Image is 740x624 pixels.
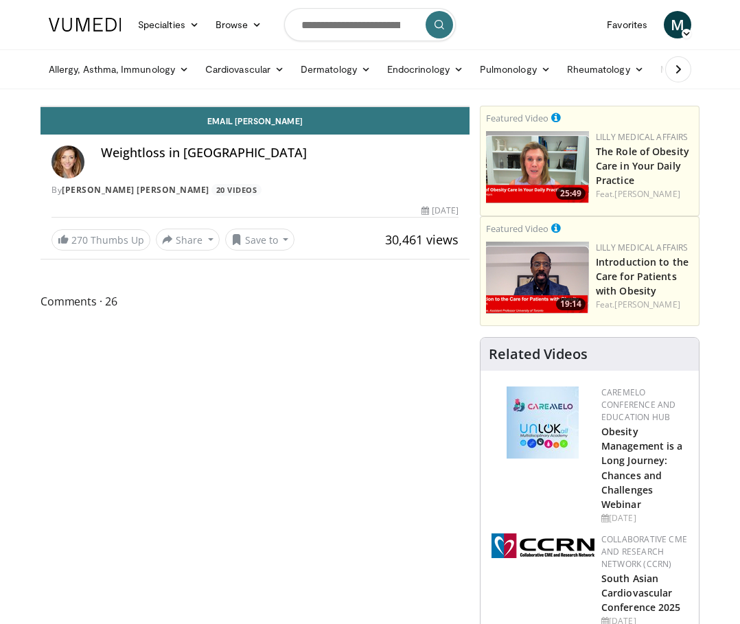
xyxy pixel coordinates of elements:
[486,242,589,314] a: 19:14
[601,533,687,570] a: Collaborative CME and Research Network (CCRN)
[601,386,675,423] a: CaReMeLO Conference and Education Hub
[489,346,588,362] h4: Related Videos
[71,233,88,246] span: 270
[596,255,689,297] a: Introduction to the Care for Patients with Obesity
[492,533,594,558] img: a04ee3ba-8487-4636-b0fb-5e8d268f3737.png.150x105_q85_autocrop_double_scale_upscale_version-0.2.png
[559,56,652,83] a: Rheumatology
[596,299,693,311] div: Feat.
[596,242,689,253] a: Lilly Medical Affairs
[41,56,197,83] a: Allergy, Asthma, Immunology
[486,222,548,235] small: Featured Video
[292,56,379,83] a: Dermatology
[156,229,220,251] button: Share
[614,188,680,200] a: [PERSON_NAME]
[385,231,459,248] span: 30,461 views
[211,184,262,196] a: 20 Videos
[51,146,84,178] img: Avatar
[486,112,548,124] small: Featured Video
[486,131,589,203] a: 25:49
[664,11,691,38] a: M
[472,56,559,83] a: Pulmonology
[486,131,589,203] img: e1208b6b-349f-4914-9dd7-f97803bdbf1d.png.150x105_q85_crop-smart_upscale.png
[601,572,681,614] a: South Asian Cardiovascular Conference 2025
[596,145,689,187] a: The Role of Obesity Care in Your Daily Practice
[51,184,459,196] div: By
[130,11,207,38] a: Specialties
[284,8,456,41] input: Search topics, interventions
[41,292,470,310] span: Comments 26
[41,107,470,135] a: Email [PERSON_NAME]
[379,56,472,83] a: Endocrinology
[486,242,589,314] img: acc2e291-ced4-4dd5-b17b-d06994da28f3.png.150x105_q85_crop-smart_upscale.png
[421,205,459,217] div: [DATE]
[601,512,688,524] div: [DATE]
[601,425,683,511] a: Obesity Management is a Long Journey: Chances and Challenges Webinar
[49,18,122,32] img: VuMedi Logo
[596,188,693,200] div: Feat.
[225,229,295,251] button: Save to
[556,187,586,200] span: 25:49
[507,386,579,459] img: 45df64a9-a6de-482c-8a90-ada250f7980c.png.150x105_q85_autocrop_double_scale_upscale_version-0.2.jpg
[556,298,586,310] span: 19:14
[51,229,150,251] a: 270 Thumbs Up
[596,131,689,143] a: Lilly Medical Affairs
[599,11,656,38] a: Favorites
[197,56,292,83] a: Cardiovascular
[614,299,680,310] a: [PERSON_NAME]
[207,11,270,38] a: Browse
[101,146,459,161] h4: Weightloss in [GEOGRAPHIC_DATA]
[62,184,209,196] a: [PERSON_NAME] [PERSON_NAME]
